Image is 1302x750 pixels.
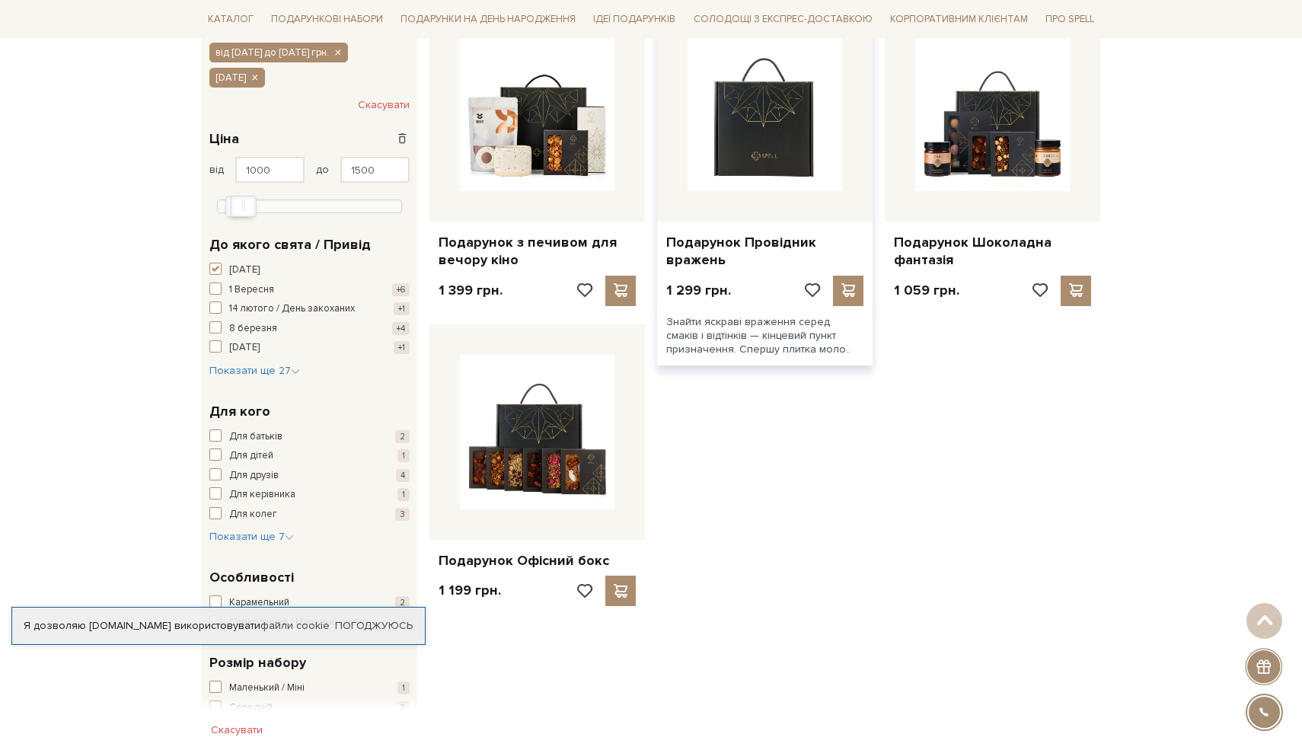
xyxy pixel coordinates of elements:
span: 2 [395,430,410,443]
button: [DATE] [209,263,410,278]
span: до [316,163,329,177]
span: 1 [397,681,410,694]
input: Ціна [235,157,305,183]
span: +1 [394,302,410,315]
a: Подарункові набори [265,8,389,31]
span: Розмір набору [209,653,306,673]
button: Скасувати [202,718,272,742]
span: 3 [395,508,410,521]
button: Показати ще 27 [209,363,300,378]
span: 8 березня [229,321,277,337]
span: Для друзів [229,468,279,484]
span: Для керівника [229,487,295,503]
a: Подарунок Офісний бокс [439,552,636,570]
span: Для колег [229,507,277,522]
p: 1 059 грн. [894,282,959,299]
span: Ціна [209,129,239,149]
button: 8 березня +4 [209,321,410,337]
a: Каталог [202,8,260,31]
span: від [DATE] до [DATE] грн. [215,46,329,59]
div: Max [230,196,256,217]
p: 1 399 грн. [439,282,503,299]
a: Погоджуюсь [335,619,413,633]
span: Маленький / Міні [229,681,305,696]
span: [DATE] [215,71,246,85]
span: Показати ще 7 [209,530,294,543]
a: Подарунок з печивом для вечору кіно [439,234,636,270]
div: Я дозволяю [DOMAIN_NAME] використовувати [12,619,425,633]
span: від [209,163,224,177]
span: 1 Вересня [229,282,274,298]
button: 1 Вересня +6 [209,282,410,298]
button: Для керівника 1 [209,487,410,503]
span: Особливості [209,567,294,588]
p: 1 299 грн. [666,282,731,299]
button: від [DATE] до [DATE] грн. [209,43,348,62]
button: 14 лютого / День закоханих +1 [209,302,410,317]
button: Показати ще 7 [209,529,294,544]
a: Подарунок Шоколадна фантазія [894,234,1091,270]
span: 4 [396,469,410,482]
span: Для кого [209,401,270,422]
a: Подарунки на День народження [394,8,582,31]
a: Ідеї подарунків [587,8,681,31]
button: Скасувати [358,93,410,117]
span: Показати ще 27 [209,364,300,377]
a: Про Spell [1039,8,1100,31]
a: файли cookie [260,619,330,632]
p: 1 199 грн. [439,582,501,599]
span: Для дітей [229,448,273,464]
span: [DATE] [229,340,260,356]
span: +6 [392,283,410,296]
button: Маленький / Міні 1 [209,681,410,696]
button: Середній 3 [209,701,410,716]
span: Карамельний [229,595,289,611]
span: 1 [397,488,410,501]
span: +4 [392,322,410,335]
input: Ціна [340,157,410,183]
span: 3 [395,701,410,714]
button: [DATE] +1 [209,340,410,356]
span: [DATE] [229,263,260,278]
span: 2 [395,596,410,609]
button: [DATE] [209,68,265,88]
div: Знайти яскраві враження серед смаків і відтінків — кінцевий пункт призначення. Спершу плитка моло.. [657,306,873,366]
button: Для дітей 1 [209,448,410,464]
div: Min [225,196,251,217]
span: До якого свята / Привід [209,235,371,255]
a: Солодощі з експрес-доставкою [688,6,879,32]
button: Для батьків 2 [209,429,410,445]
img: Подарунок Провідник вражень [688,37,842,191]
span: Середній [229,701,273,716]
button: Для колег 3 [209,507,410,522]
button: Карамельний 2 [209,595,410,611]
a: Подарунок Провідник вражень [666,234,863,270]
button: Для друзів 4 [209,468,410,484]
span: 1 [397,449,410,462]
span: +1 [394,341,410,354]
a: Корпоративним клієнтам [884,8,1034,31]
span: Для батьків [229,429,282,445]
span: 14 лютого / День закоханих [229,302,355,317]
